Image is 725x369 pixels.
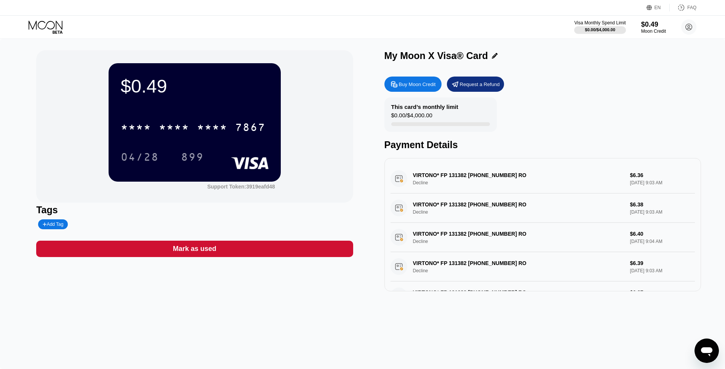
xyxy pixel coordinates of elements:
div: Moon Credit [641,29,666,34]
div: Visa Monthly Spend Limit$0.00/$4,000.00 [574,20,626,34]
div: Payment Details [384,139,701,150]
div: Support Token:3919eafd48 [207,184,275,190]
div: Mark as used [173,244,216,253]
div: 899 [181,152,204,164]
div: EN [655,5,661,10]
div: Support Token: 3919eafd48 [207,184,275,190]
div: Mark as used [36,241,353,257]
div: Buy Moon Credit [399,81,436,88]
div: Visa Monthly Spend Limit [574,20,626,26]
div: Request a Refund [447,77,504,92]
div: Add Tag [38,219,68,229]
div: Add Tag [43,222,63,227]
div: My Moon X Visa® Card [384,50,488,61]
div: Tags [36,204,353,216]
div: $0.00 / $4,000.00 [585,27,615,32]
div: Request a Refund [460,81,500,88]
div: $0.49 [641,21,666,29]
div: 04/28 [115,147,165,166]
div: EN [647,4,670,11]
div: 04/28 [121,152,159,164]
div: $0.49 [121,75,269,97]
div: Buy Moon Credit [384,77,442,92]
div: $0.49Moon Credit [641,21,666,34]
div: FAQ [670,4,696,11]
div: This card’s monthly limit [391,104,458,110]
div: FAQ [687,5,696,10]
div: 899 [175,147,210,166]
iframe: Button to launch messaging window [695,339,719,363]
div: $0.00 / $4,000.00 [391,112,432,122]
div: 7867 [235,122,266,134]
